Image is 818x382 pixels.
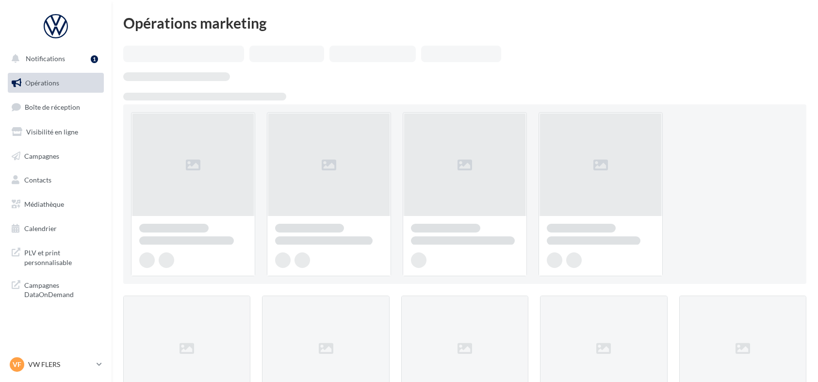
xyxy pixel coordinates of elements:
[6,194,106,215] a: Médiathèque
[26,128,78,136] span: Visibilité en ligne
[24,279,100,299] span: Campagnes DataOnDemand
[123,16,806,30] div: Opérations marketing
[28,360,93,369] p: VW FLERS
[13,360,21,369] span: VF
[6,122,106,142] a: Visibilité en ligne
[6,49,102,69] button: Notifications 1
[25,79,59,87] span: Opérations
[6,97,106,117] a: Boîte de réception
[6,275,106,303] a: Campagnes DataOnDemand
[6,242,106,271] a: PLV et print personnalisable
[24,246,100,267] span: PLV et print personnalisable
[6,73,106,93] a: Opérations
[24,176,51,184] span: Contacts
[6,218,106,239] a: Calendrier
[6,146,106,166] a: Campagnes
[26,54,65,63] span: Notifications
[24,200,64,208] span: Médiathèque
[25,103,80,111] span: Boîte de réception
[91,55,98,63] div: 1
[8,355,104,374] a: VF VW FLERS
[24,151,59,160] span: Campagnes
[24,224,57,233] span: Calendrier
[6,170,106,190] a: Contacts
